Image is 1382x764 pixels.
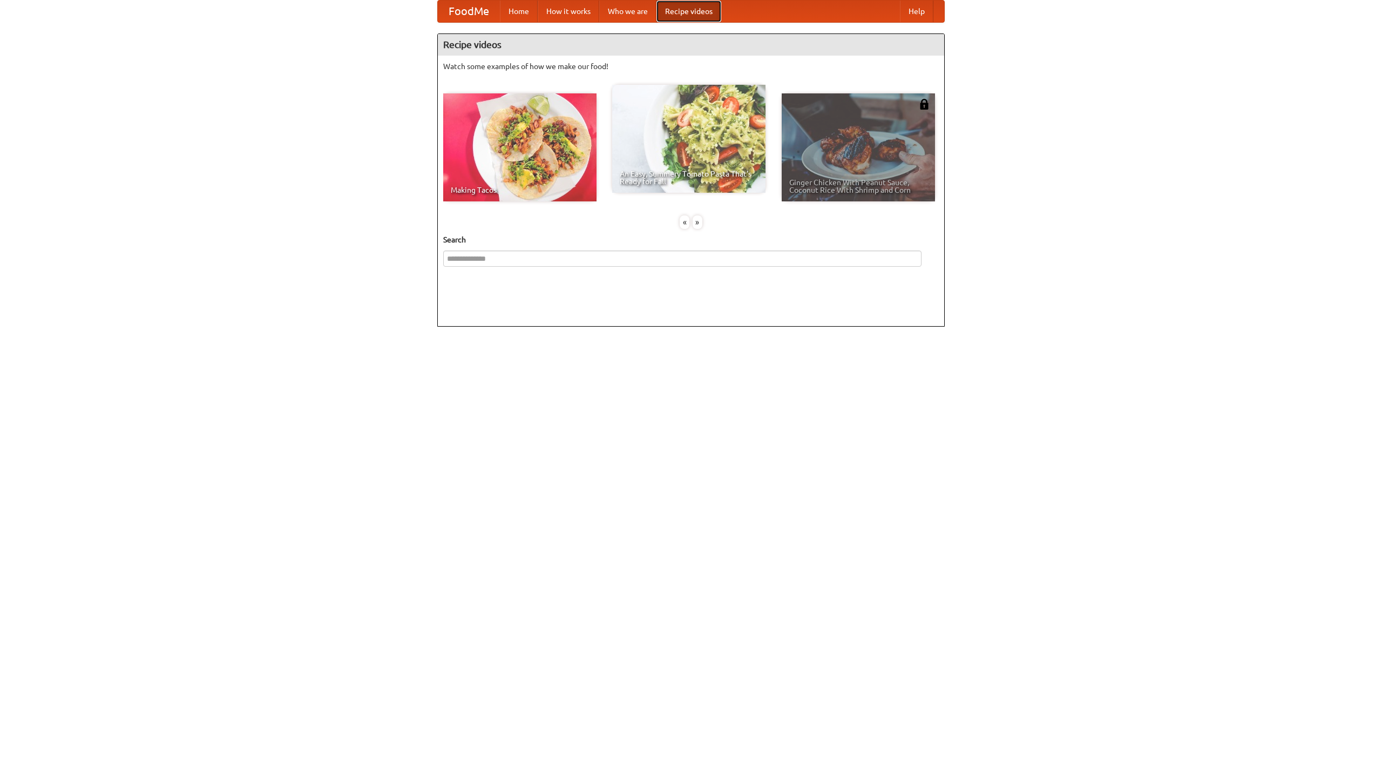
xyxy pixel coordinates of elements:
div: « [680,215,689,229]
h5: Search [443,234,939,245]
a: An Easy, Summery Tomato Pasta That's Ready for Fall [612,85,765,193]
a: FoodMe [438,1,500,22]
h4: Recipe videos [438,34,944,56]
span: Making Tacos [451,186,589,194]
a: Making Tacos [443,93,597,201]
div: » [693,215,702,229]
a: Help [900,1,933,22]
a: Who we are [599,1,656,22]
a: Recipe videos [656,1,721,22]
a: How it works [538,1,599,22]
span: An Easy, Summery Tomato Pasta That's Ready for Fall [620,170,758,185]
a: Home [500,1,538,22]
img: 483408.png [919,99,930,110]
p: Watch some examples of how we make our food! [443,61,939,72]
